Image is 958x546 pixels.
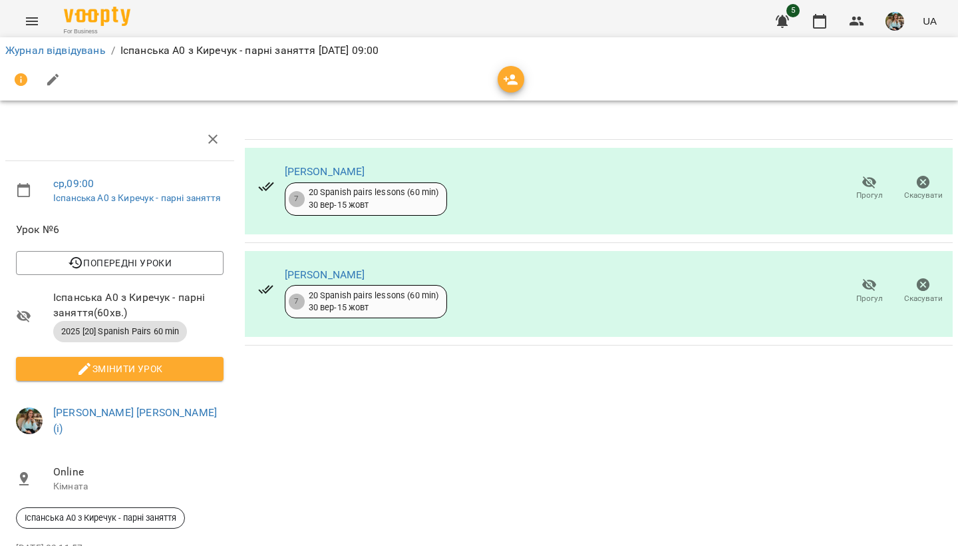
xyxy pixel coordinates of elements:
[285,268,365,281] a: [PERSON_NAME]
[285,165,365,178] a: [PERSON_NAME]
[53,177,94,190] a: ср , 09:00
[923,14,937,28] span: UA
[64,27,130,36] span: For Business
[27,255,213,271] span: Попередні уроки
[53,290,224,321] span: Іспанська А0 з Киречук - парні заняття ( 60 хв. )
[896,170,950,207] button: Скасувати
[16,408,43,434] img: 856b7ccd7d7b6bcc05e1771fbbe895a7.jfif
[17,512,184,524] span: Іспанська А0 з Киречук - парні заняття
[904,190,943,201] span: Скасувати
[53,480,224,493] p: Кімната
[842,272,896,310] button: Прогул
[16,5,48,37] button: Menu
[53,464,224,480] span: Online
[53,326,187,338] span: 2025 [20] Spanish Pairs 60 min
[289,294,305,310] div: 7
[289,191,305,207] div: 7
[842,170,896,207] button: Прогул
[309,186,439,211] div: 20 Spanish pairs lessons (60 min) 30 вер - 15 жовт
[904,293,943,304] span: Скасувати
[53,192,222,203] a: Іспанська А0 з Киречук - парні заняття
[16,507,185,529] div: Іспанська А0 з Киречук - парні заняття
[856,293,883,304] span: Прогул
[917,9,942,33] button: UA
[896,272,950,310] button: Скасувати
[53,406,217,435] a: [PERSON_NAME] [PERSON_NAME] (і)
[885,12,904,31] img: 856b7ccd7d7b6bcc05e1771fbbe895a7.jfif
[16,222,224,238] span: Урок №6
[111,43,115,59] li: /
[27,361,213,377] span: Змінити урок
[16,357,224,381] button: Змінити урок
[16,251,224,275] button: Попередні уроки
[786,4,800,17] span: 5
[120,43,379,59] p: Іспанська А0 з Киречук - парні заняття [DATE] 09:00
[309,290,439,314] div: 20 Spanish pairs lessons (60 min) 30 вер - 15 жовт
[64,7,130,26] img: Voopty Logo
[5,44,106,57] a: Журнал відвідувань
[5,43,953,59] nav: breadcrumb
[856,190,883,201] span: Прогул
